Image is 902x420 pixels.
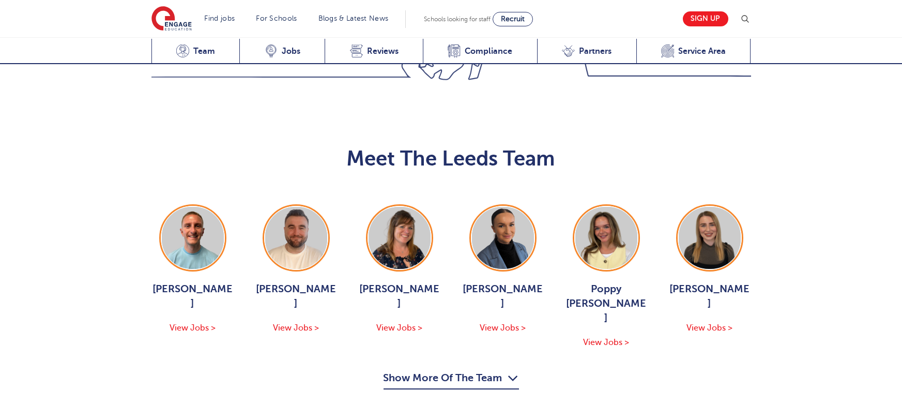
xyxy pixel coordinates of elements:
img: Chris Rushton [265,207,327,269]
img: Holly Johnson [472,207,534,269]
img: Poppy Burnside [575,207,637,269]
h2: Meet The Leeds Team [151,146,751,171]
span: View Jobs > [376,323,422,333]
a: Jobs [239,39,325,64]
span: Compliance [465,46,512,56]
img: Layla McCosker [679,207,741,269]
a: Team [151,39,240,64]
span: Partners [579,46,611,56]
a: Compliance [423,39,537,64]
span: Recruit [501,15,525,23]
a: Reviews [325,39,423,64]
span: [PERSON_NAME] [255,282,338,311]
a: Partners [537,39,636,64]
a: Service Area [636,39,751,64]
span: View Jobs > [170,323,216,333]
a: [PERSON_NAME] View Jobs > [462,204,544,335]
span: Jobs [282,46,300,56]
a: Recruit [493,12,533,26]
span: View Jobs > [686,323,732,333]
a: Poppy [PERSON_NAME] View Jobs > [565,204,648,349]
a: [PERSON_NAME] View Jobs > [668,204,751,335]
a: [PERSON_NAME] View Jobs > [358,204,441,335]
span: View Jobs > [583,338,629,347]
span: View Jobs > [480,323,526,333]
a: Blogs & Latest News [318,14,389,22]
a: For Schools [256,14,297,22]
span: [PERSON_NAME] [358,282,441,311]
span: Reviews [367,46,399,56]
span: Team [193,46,215,56]
span: Schools looking for staff [424,16,491,23]
a: Sign up [683,11,728,26]
a: [PERSON_NAME] View Jobs > [255,204,338,335]
a: Find jobs [205,14,235,22]
img: Engage Education [151,6,192,32]
span: [PERSON_NAME] [462,282,544,311]
span: Poppy [PERSON_NAME] [565,282,648,325]
a: [PERSON_NAME] View Jobs > [151,204,234,335]
span: [PERSON_NAME] [668,282,751,311]
img: George Dignam [162,207,224,269]
span: View Jobs > [273,323,319,333]
button: Show More Of The Team [384,370,519,389]
span: Service Area [678,46,726,56]
img: Joanne Wright [369,207,431,269]
span: [PERSON_NAME] [151,282,234,311]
